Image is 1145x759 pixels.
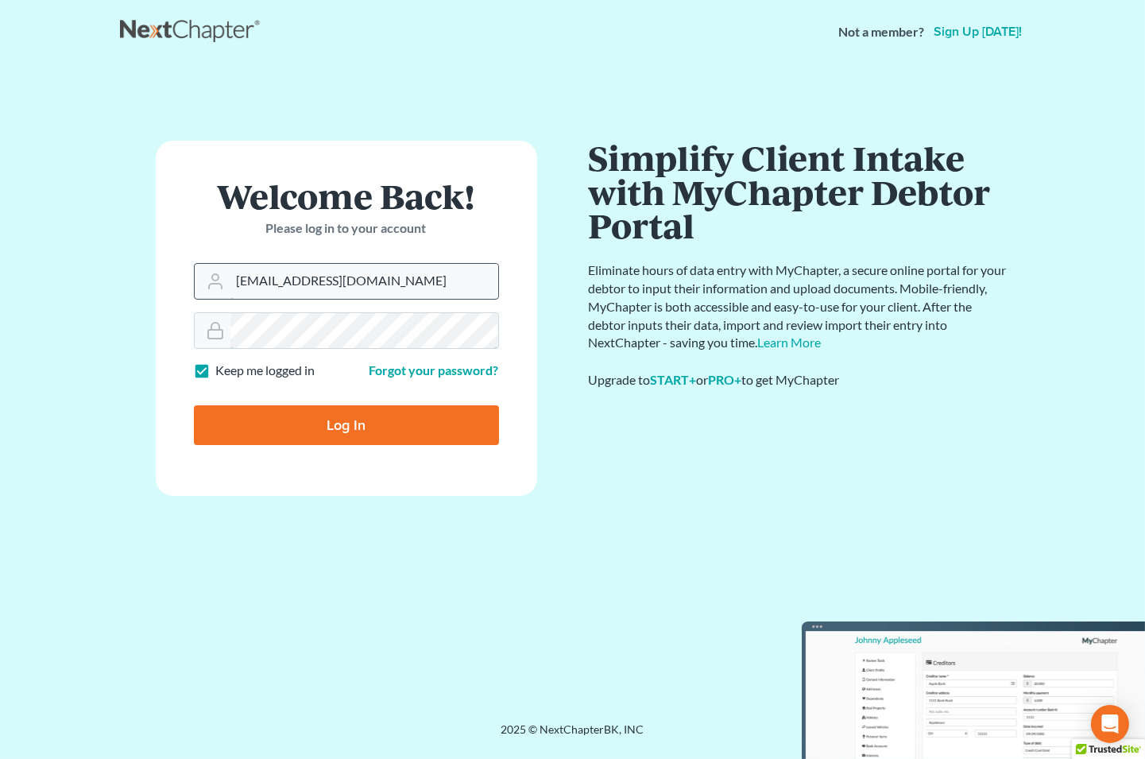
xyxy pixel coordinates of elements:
[931,25,1026,38] a: Sign up [DATE]!
[194,405,499,445] input: Log In
[758,335,822,350] a: Learn More
[709,372,742,387] a: PRO+
[839,23,925,41] strong: Not a member?
[194,179,499,213] h1: Welcome Back!
[1091,705,1129,743] div: Open Intercom Messenger
[589,371,1010,389] div: Upgrade to or to get MyChapter
[369,362,499,378] a: Forgot your password?
[230,264,498,299] input: Email Address
[194,219,499,238] p: Please log in to your account
[589,141,1010,242] h1: Simplify Client Intake with MyChapter Debtor Portal
[120,722,1026,750] div: 2025 © NextChapterBK, INC
[589,261,1010,352] p: Eliminate hours of data entry with MyChapter, a secure online portal for your debtor to input the...
[651,372,697,387] a: START+
[216,362,315,380] label: Keep me logged in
